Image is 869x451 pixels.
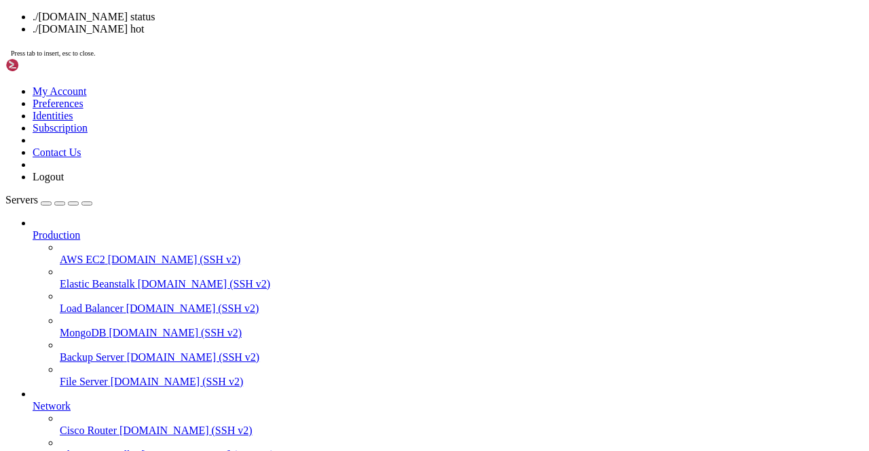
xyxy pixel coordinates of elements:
[60,302,864,315] a: Load Balancer [DOMAIN_NAME] (SSH v2)
[5,66,692,73] x-row: / ___/___ _ _ _____ _ ___ ___
[33,85,87,97] a: My Account
[33,217,864,388] li: Production
[60,376,864,388] a: File Server [DOMAIN_NAME] (SSH v2)
[60,351,124,363] span: Backup Server
[5,73,692,80] x-row: | | / _ \| \| |_ _/ \ | _ )/ _ \
[60,278,135,290] span: Elastic Beanstalk
[5,134,692,141] x-row: Last login: [DATE] from [TECHNICAL_ID]
[60,376,108,387] span: File Server
[127,351,260,363] span: [DOMAIN_NAME] (SSH v2)
[60,339,864,364] li: Backup Server [DOMAIN_NAME] (SSH v2)
[5,194,38,205] span: Servers
[109,327,242,338] span: [DOMAIN_NAME] (SSH v2)
[130,148,134,155] div: (34, 21)
[60,425,864,437] a: Cisco Router [DOMAIN_NAME] (SSH v2)
[33,400,71,412] span: Network
[5,60,692,66] x-row: _____
[33,229,80,241] span: Production
[5,58,84,72] img: Shellngn
[5,114,692,121] x-row: This server is hosted by Contabo. If you have any questions or need help,
[60,302,124,314] span: Load Balancer
[33,146,81,158] a: Contact Us
[108,254,241,265] span: [DOMAIN_NAME] (SSH v2)
[60,351,864,364] a: Backup Server [DOMAIN_NAME] (SSH v2)
[60,266,864,290] li: Elastic Beanstalk [DOMAIN_NAME] (SSH v2)
[60,290,864,315] li: Load Balancer [DOMAIN_NAME] (SSH v2)
[5,46,692,53] x-row: Run 'do-release-upgrade' to upgrade to it.
[5,33,692,39] x-row: * Support: [URL][DOMAIN_NAME]
[33,23,864,35] li: ./[DOMAIN_NAME] hot
[5,80,692,87] x-row: | |__| (_) | .` | | |/ _ \| _ \ (_) |
[60,254,105,265] span: AWS EC2
[111,376,244,387] span: [DOMAIN_NAME] (SSH v2)
[60,241,864,266] li: AWS EC2 [DOMAIN_NAME] (SSH v2)
[33,171,64,182] a: Logout
[60,254,864,266] a: AWS EC2 [DOMAIN_NAME] (SSH v2)
[119,425,253,436] span: [DOMAIN_NAME] (SSH v2)
[138,278,271,290] span: [DOMAIN_NAME] (SSH v2)
[5,194,92,205] a: Servers
[5,148,692,155] x-row: root@6b3795e4e8cc:/usr/src/app# ./
[5,39,692,46] x-row: New release '24.04.3 LTS' available.
[5,121,692,128] x-row: please don't hesitate to contact us at [EMAIL_ADDRESS][DOMAIN_NAME].
[60,278,864,290] a: Elastic Beanstalk [DOMAIN_NAME] (SSH v2)
[33,11,864,23] li: ./[DOMAIN_NAME] status
[60,315,864,339] li: MongoDB [DOMAIN_NAME] (SSH v2)
[60,327,864,339] a: MongoDB [DOMAIN_NAME] (SSH v2)
[33,229,864,241] a: Production
[5,5,692,12] x-row: Welcome to Ubuntu 22.04.5 LTS (GNU/Linux 5.15.0-25-generic x86_64)
[5,26,692,33] x-row: * Management: [URL][DOMAIN_NAME]
[33,98,84,109] a: Preferences
[5,87,692,94] x-row: \____\___/|_|\_| |_/_/ \_|___/\___/
[11,50,95,57] span: Press tab to insert, esc to close.
[5,19,692,26] x-row: * Documentation: [URL][DOMAIN_NAME]
[5,100,692,107] x-row: Welcome!
[60,327,106,338] span: MongoDB
[60,412,864,437] li: Cisco Router [DOMAIN_NAME] (SSH v2)
[60,364,864,388] li: File Server [DOMAIN_NAME] (SSH v2)
[60,425,117,436] span: Cisco Router
[33,110,73,121] a: Identities
[33,122,88,134] a: Subscription
[33,400,864,412] a: Network
[126,302,259,314] span: [DOMAIN_NAME] (SSH v2)
[5,141,692,148] x-row: root@vmi2598811:~# docker exec -it telegram-claim-bot /bin/bash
